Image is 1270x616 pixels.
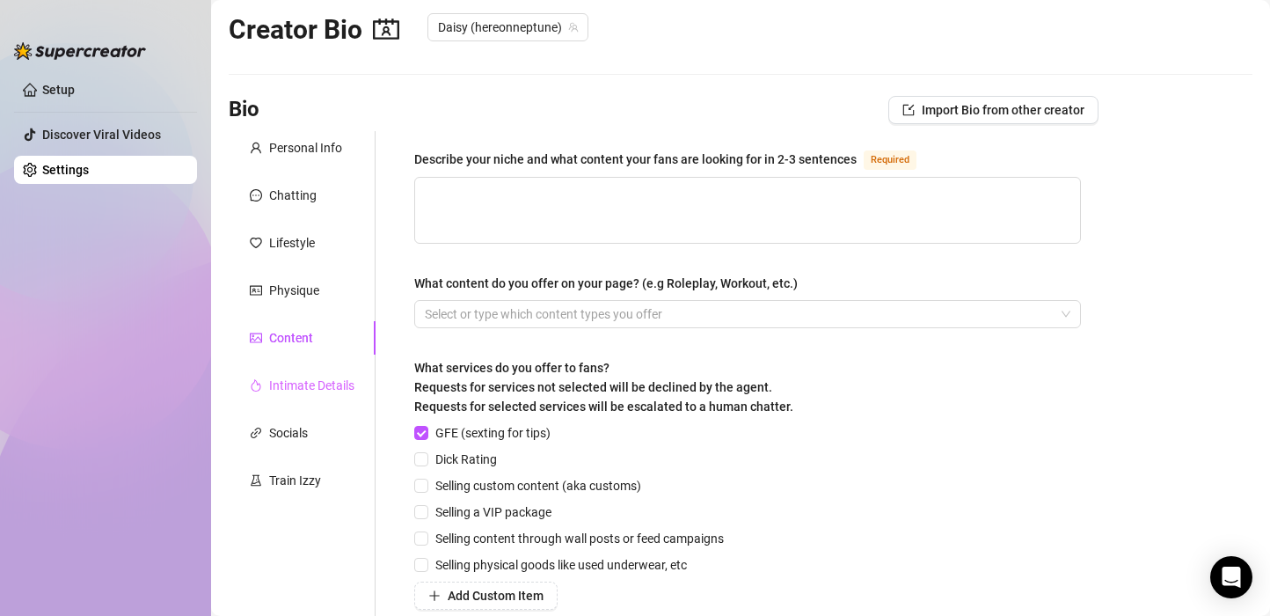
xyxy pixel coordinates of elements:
[414,149,936,170] label: Describe your niche and what content your fans are looking for in 2-3 sentences
[250,142,262,154] span: user
[269,328,313,348] div: Content
[250,284,262,297] span: idcard
[428,423,558,443] span: GFE (sexting for tips)
[250,379,262,392] span: fire
[922,103,1084,117] span: Import Bio from other creator
[269,423,308,443] div: Socials
[414,361,793,414] span: What services do you offer to fans? Requests for services not selected will be declined by the ag...
[250,237,262,249] span: heart
[250,332,262,344] span: picture
[269,376,354,395] div: Intimate Details
[414,582,558,610] button: Add Custom Item
[428,450,504,469] span: Dick Rating
[229,96,259,124] h3: Bio
[428,502,558,522] span: Selling a VIP package
[269,281,319,300] div: Physique
[414,274,798,293] div: What content do you offer on your page? (e.g Roleplay, Workout, etc.)
[42,128,161,142] a: Discover Viral Videos
[250,474,262,487] span: experiment
[269,138,342,158] div: Personal Info
[269,471,321,490] div: Train Izzy
[14,42,146,60] img: logo-BBDzfeDw.svg
[269,233,315,253] div: Lifestyle
[438,14,578,40] span: Daisy (hereonneptune)
[269,186,317,205] div: Chatting
[250,427,262,439] span: link
[428,555,694,575] span: Selling physical goods like used underwear, etc
[568,22,579,33] span: team
[415,178,1080,243] textarea: Describe your niche and what content your fans are looking for in 2-3 sentences
[428,476,648,495] span: Selling custom content (aka customs)
[864,150,916,170] span: Required
[428,529,731,548] span: Selling content through wall posts or feed campaigns
[42,163,89,177] a: Settings
[888,96,1098,124] button: Import Bio from other creator
[902,104,915,116] span: import
[448,589,544,603] span: Add Custom Item
[229,13,399,47] h2: Creator Bio
[414,274,810,293] label: What content do you offer on your page? (e.g Roleplay, Workout, etc.)
[373,16,399,42] span: contacts
[250,189,262,202] span: message
[1210,556,1252,598] div: Open Intercom Messenger
[425,304,428,325] input: What content do you offer on your page? (e.g Roleplay, Workout, etc.)
[414,150,857,169] div: Describe your niche and what content your fans are looking for in 2-3 sentences
[428,590,441,602] span: plus
[42,83,75,97] a: Setup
